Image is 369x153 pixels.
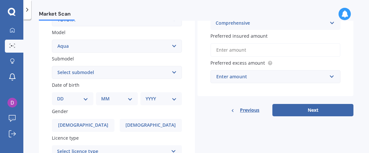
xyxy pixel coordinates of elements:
[216,73,327,80] div: Enter amount
[52,108,68,115] span: Gender
[7,98,17,108] img: ACg8ocIbDLYYJ6fIZgSdJmIQaRewWrQ8eMmaf5PMdY64A8n_QiadEA=s96-c
[216,19,327,27] div: Comprehensive
[210,43,340,57] input: Enter amount
[272,104,353,116] button: Next
[52,56,74,62] span: Submodel
[52,135,79,141] span: Licence type
[210,33,268,39] span: Preferred insured amount
[52,82,79,88] span: Date of birth
[125,122,176,128] span: [DEMOGRAPHIC_DATA]
[240,105,259,115] span: Previous
[52,29,65,35] span: Model
[210,60,265,66] span: Preferred excess amount
[39,11,75,19] span: Market Scan
[58,122,108,128] span: [DEMOGRAPHIC_DATA]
